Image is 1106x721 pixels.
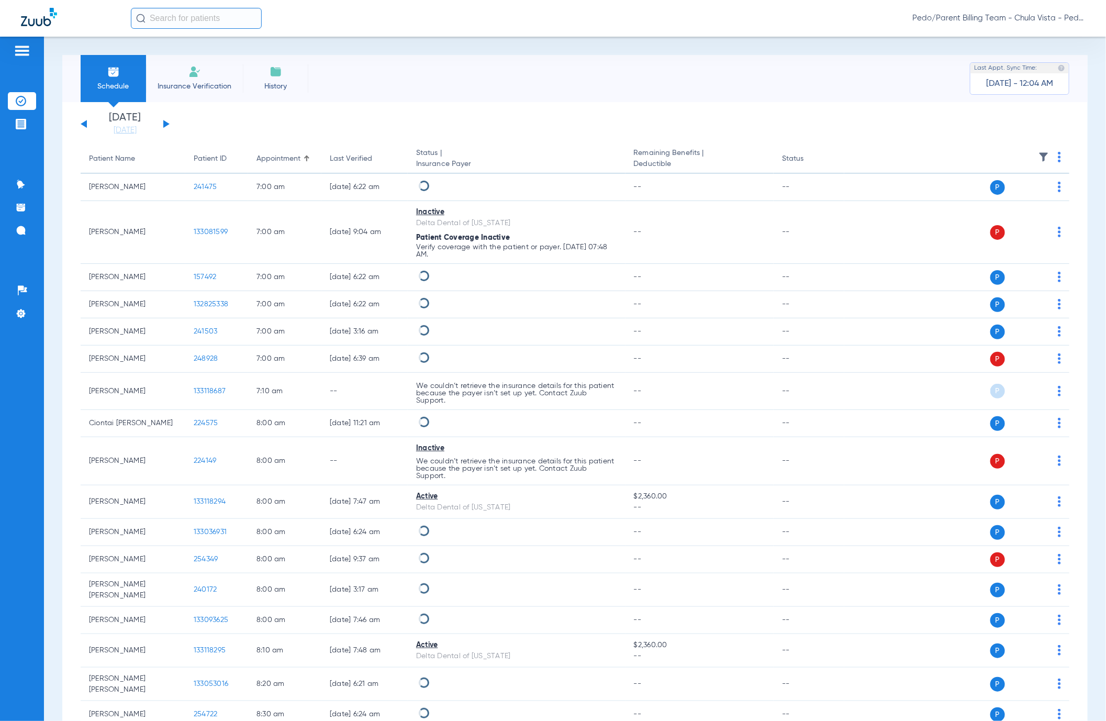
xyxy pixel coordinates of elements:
[990,677,1005,692] span: P
[990,525,1005,540] span: P
[1058,227,1061,237] img: group-dot-blue.svg
[1058,418,1061,428] img: group-dot-blue.svg
[634,556,642,563] span: --
[81,201,185,264] td: [PERSON_NAME]
[1058,386,1061,396] img: group-dot-blue.svg
[194,680,228,687] span: 133053016
[194,328,218,335] span: 241503
[634,387,642,395] span: --
[81,318,185,346] td: [PERSON_NAME]
[194,228,228,236] span: 133081599
[634,680,642,687] span: --
[194,355,218,362] span: 248928
[248,485,321,519] td: 8:00 AM
[416,640,617,651] div: Active
[634,228,642,236] span: --
[774,437,844,485] td: --
[251,81,300,92] span: History
[990,384,1005,398] span: P
[81,485,185,519] td: [PERSON_NAME]
[107,65,120,78] img: Schedule
[774,573,844,607] td: --
[248,573,321,607] td: 8:00 AM
[81,607,185,634] td: [PERSON_NAME]
[81,174,185,201] td: [PERSON_NAME]
[89,153,177,164] div: Patient Name
[634,640,765,651] span: $2,360.00
[990,325,1005,339] span: P
[774,634,844,668] td: --
[774,291,844,318] td: --
[194,586,217,593] span: 240172
[634,586,642,593] span: --
[990,416,1005,431] span: P
[912,13,1085,24] span: Pedo/Parent Billing Team - Chula Vista - Pedo | The Super Dentists
[21,8,57,26] img: Zuub Logo
[774,174,844,201] td: --
[321,318,408,346] td: [DATE] 3:16 AM
[248,318,321,346] td: 7:00 AM
[248,634,321,668] td: 8:10 AM
[321,546,408,573] td: [DATE] 9:37 AM
[136,14,146,23] img: Search Icon
[256,153,313,164] div: Appointment
[81,373,185,410] td: [PERSON_NAME]
[634,273,642,281] span: --
[974,63,1037,73] span: Last Appt. Sync Time:
[774,546,844,573] td: --
[81,546,185,573] td: [PERSON_NAME]
[188,65,201,78] img: Manual Insurance Verification
[1058,353,1061,364] img: group-dot-blue.svg
[634,301,642,308] span: --
[321,264,408,291] td: [DATE] 6:22 AM
[131,8,262,29] input: Search for patients
[194,457,217,464] span: 224149
[321,668,408,701] td: [DATE] 6:21 AM
[1058,326,1061,337] img: group-dot-blue.svg
[81,264,185,291] td: [PERSON_NAME]
[634,183,642,191] span: --
[408,145,625,174] th: Status |
[81,346,185,373] td: [PERSON_NAME]
[1058,615,1061,625] img: group-dot-blue.svg
[1058,554,1061,564] img: group-dot-blue.svg
[634,355,642,362] span: --
[1054,671,1106,721] iframe: Chat Widget
[990,613,1005,628] span: P
[774,668,844,701] td: --
[1058,584,1061,595] img: group-dot-blue.svg
[634,711,642,718] span: --
[248,291,321,318] td: 7:00 AM
[1038,152,1049,162] img: filter.svg
[1058,152,1061,162] img: group-dot-blue.svg
[416,159,617,170] span: Insurance Payer
[986,79,1053,89] span: [DATE] - 12:04 AM
[990,583,1005,597] span: P
[194,183,217,191] span: 241475
[990,352,1005,367] span: P
[194,498,226,505] span: 133118294
[81,410,185,437] td: Ciontai [PERSON_NAME]
[774,485,844,519] td: --
[248,373,321,410] td: 7:10 AM
[774,373,844,410] td: --
[81,437,185,485] td: [PERSON_NAME]
[248,546,321,573] td: 8:00 AM
[990,495,1005,509] span: P
[634,159,765,170] span: Deductible
[194,556,218,563] span: 254349
[194,616,228,624] span: 133093625
[774,607,844,634] td: --
[634,502,765,513] span: --
[194,387,226,395] span: 133118687
[774,410,844,437] td: --
[1058,272,1061,282] img: group-dot-blue.svg
[416,651,617,662] div: Delta Dental of [US_STATE]
[81,519,185,546] td: [PERSON_NAME]
[14,45,30,57] img: hamburger-icon
[321,607,408,634] td: [DATE] 7:46 AM
[416,458,617,480] p: We couldn’t retrieve the insurance details for this patient because the payer isn’t set up yet. C...
[330,153,372,164] div: Last Verified
[81,634,185,668] td: [PERSON_NAME]
[774,346,844,373] td: --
